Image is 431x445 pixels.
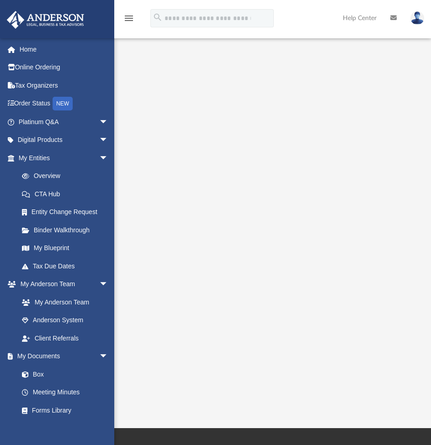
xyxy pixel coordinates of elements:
[13,383,117,402] a: Meeting Minutes
[410,11,424,25] img: User Pic
[6,131,122,149] a: Digital Productsarrow_drop_down
[53,97,73,110] div: NEW
[123,13,134,24] i: menu
[123,17,134,24] a: menu
[13,293,113,311] a: My Anderson Team
[13,239,117,257] a: My Blueprint
[6,94,122,113] a: Order StatusNEW
[4,11,87,29] img: Anderson Advisors Platinum Portal
[99,275,117,294] span: arrow_drop_down
[13,221,122,239] a: Binder Walkthrough
[6,76,122,94] a: Tax Organizers
[13,329,117,347] a: Client Referrals
[13,185,122,203] a: CTA Hub
[99,131,117,150] span: arrow_drop_down
[99,149,117,168] span: arrow_drop_down
[13,365,113,383] a: Box
[6,40,122,58] a: Home
[6,275,117,293] a: My Anderson Teamarrow_drop_down
[153,12,163,22] i: search
[99,347,117,366] span: arrow_drop_down
[99,113,117,131] span: arrow_drop_down
[6,113,122,131] a: Platinum Q&Aarrow_drop_down
[13,203,122,221] a: Entity Change Request
[13,311,117,330] a: Anderson System
[13,167,122,185] a: Overview
[13,401,113,419] a: Forms Library
[6,58,122,77] a: Online Ordering
[13,257,122,275] a: Tax Due Dates
[6,149,122,167] a: My Entitiesarrow_drop_down
[6,347,117,366] a: My Documentsarrow_drop_down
